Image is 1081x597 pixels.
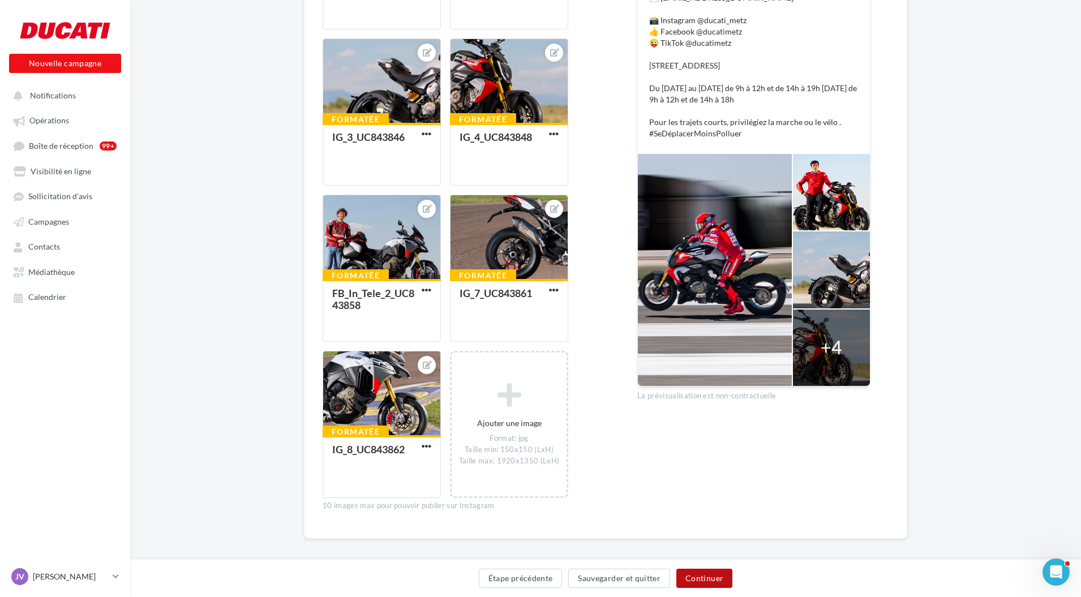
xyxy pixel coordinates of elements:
a: Sollicitation d'avis [7,186,123,206]
a: Campagnes [7,211,123,231]
a: JV [PERSON_NAME] [9,566,121,587]
button: Sauvegarder et quitter [568,569,670,588]
div: +4 [821,334,842,360]
div: Formatée [323,426,389,438]
span: Sollicitation d'avis [28,192,92,201]
button: Étape précédente [479,569,563,588]
span: Boîte de réception [29,141,93,151]
div: IG_7_UC843861 [460,287,532,299]
a: Contacts [7,236,123,256]
button: Continuer [676,569,732,588]
div: Formatée [323,113,389,126]
span: Calendrier [28,293,66,302]
div: Formatée [450,113,516,126]
div: IG_8_UC843862 [332,443,405,456]
div: Formatée [450,269,516,282]
a: Médiathèque [7,261,123,282]
div: La prévisualisation est non-contractuelle [637,386,870,401]
div: Formatée [323,269,389,282]
a: Calendrier [7,286,123,307]
div: IG_3_UC843846 [332,131,405,143]
span: Campagnes [28,217,69,226]
button: Notifications [7,85,119,105]
span: Notifications [30,91,76,100]
span: Médiathèque [28,267,75,277]
div: 99+ [100,141,117,151]
a: Visibilité en ligne [7,161,123,181]
button: Nouvelle campagne [9,54,121,73]
span: JV [15,571,24,582]
a: Opérations [7,110,123,130]
iframe: Intercom live chat [1043,559,1070,586]
span: Contacts [28,242,60,252]
div: FB_In_Tele_2_UC843858 [332,287,414,311]
div: 10 images max pour pouvoir publier sur Instagram [323,501,619,511]
span: Visibilité en ligne [31,166,91,176]
a: Boîte de réception99+ [7,135,123,156]
div: IG_4_UC843848 [460,131,532,143]
span: Opérations [29,116,69,126]
p: [PERSON_NAME] [33,571,108,582]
